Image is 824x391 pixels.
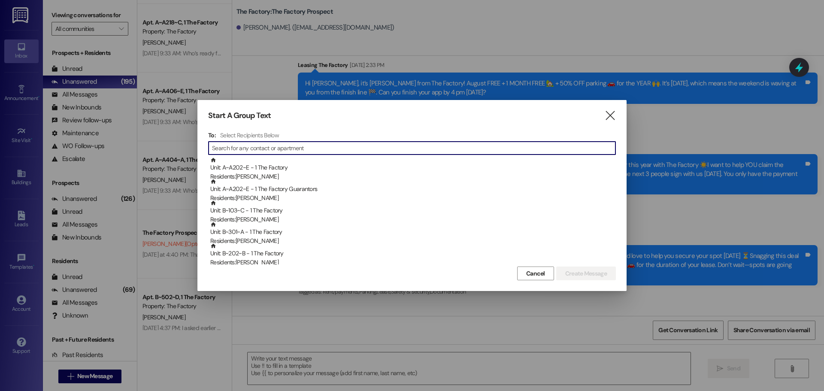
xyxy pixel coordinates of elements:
[210,200,616,224] div: Unit: B~103~C - 1 The Factory
[210,236,616,246] div: Residents: [PERSON_NAME]
[208,221,616,243] div: Unit: B~301~A - 1 The FactoryResidents:[PERSON_NAME]
[208,200,616,221] div: Unit: B~103~C - 1 The FactoryResidents:[PERSON_NAME]
[208,131,216,139] h3: To:
[212,142,615,154] input: Search for any contact or apartment
[210,215,616,224] div: Residents: [PERSON_NAME]
[210,258,616,267] div: Residents: [PERSON_NAME]
[210,243,616,267] div: Unit: B~202~B - 1 The Factory
[220,131,279,139] h4: Select Recipients Below
[208,157,616,179] div: Unit: A~A202~E - 1 The FactoryResidents:[PERSON_NAME]
[210,172,616,181] div: Residents: [PERSON_NAME]
[604,111,616,120] i: 
[210,221,616,246] div: Unit: B~301~A - 1 The Factory
[556,267,616,280] button: Create Message
[526,269,545,278] span: Cancel
[210,157,616,182] div: Unit: A~A202~E - 1 The Factory
[210,179,616,203] div: Unit: A~A202~E - 1 The Factory Guarantors
[517,267,554,280] button: Cancel
[208,179,616,200] div: Unit: A~A202~E - 1 The Factory GuarantorsResidents:[PERSON_NAME]
[565,269,607,278] span: Create Message
[208,111,271,121] h3: Start A Group Text
[210,194,616,203] div: Residents: [PERSON_NAME]
[208,243,616,264] div: Unit: B~202~B - 1 The FactoryResidents:[PERSON_NAME]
